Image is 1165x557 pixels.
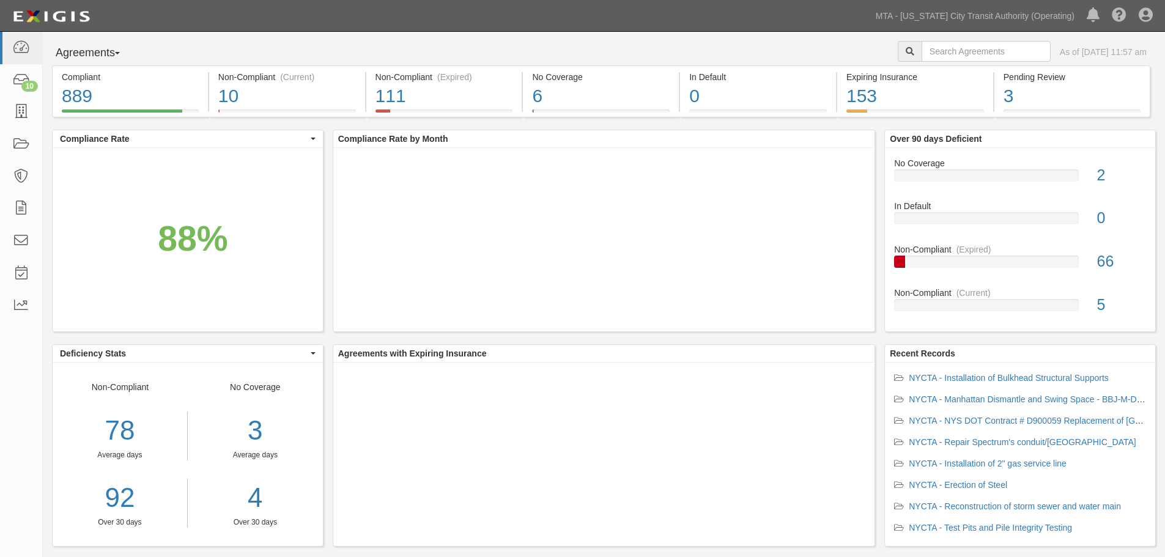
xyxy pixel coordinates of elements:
[375,83,513,109] div: 111
[922,41,1051,62] input: Search Agreements
[218,83,356,109] div: 10
[890,134,982,144] b: Over 90 days Deficient
[885,200,1155,212] div: In Default
[894,243,1146,287] a: Non-Compliant(Expired)66
[689,71,827,83] div: In Default
[1088,164,1155,186] div: 2
[53,450,187,460] div: Average days
[53,381,188,528] div: Non-Compliant
[53,479,187,517] a: 92
[994,109,1150,119] a: Pending Review3
[956,243,991,256] div: (Expired)
[1004,83,1141,109] div: 3
[885,157,1155,169] div: No Coverage
[909,459,1067,468] a: NYCTA - Installation of 2" gas service line
[837,109,993,119] a: Expiring Insurance153
[523,109,679,119] a: No Coverage6
[218,71,356,83] div: Non-Compliant (Current)
[197,450,314,460] div: Average days
[890,349,955,358] b: Recent Records
[375,71,513,83] div: Non-Compliant (Expired)
[894,157,1146,201] a: No Coverage2
[158,214,227,264] div: 88%
[188,381,323,528] div: No Coverage
[1088,294,1155,316] div: 5
[366,109,522,119] a: Non-Compliant(Expired)111
[62,83,199,109] div: 889
[870,4,1081,28] a: MTA - [US_STATE] City Transit Authority (Operating)
[53,345,323,362] button: Deficiency Stats
[21,81,38,92] div: 10
[197,517,314,528] div: Over 30 days
[885,287,1155,299] div: Non-Compliant
[437,71,472,83] div: (Expired)
[209,109,365,119] a: Non-Compliant(Current)10
[1112,9,1126,23] i: Help Center - Complianz
[62,71,199,83] div: Compliant
[280,71,314,83] div: (Current)
[1088,251,1155,273] div: 66
[1060,46,1147,58] div: As of [DATE] 11:57 am
[909,480,1007,490] a: NYCTA - Erection of Steel
[338,349,487,358] b: Agreements with Expiring Insurance
[52,109,208,119] a: Compliant889
[532,71,670,83] div: No Coverage
[909,437,1136,447] a: NYCTA - Repair Spectrum's conduit/[GEOGRAPHIC_DATA]
[909,373,1109,383] a: NYCTA - Installation of Bulkhead Structural Supports
[689,83,827,109] div: 0
[894,200,1146,243] a: In Default0
[9,6,94,28] img: Logo
[197,411,314,450] div: 3
[53,411,187,450] div: 78
[532,83,670,109] div: 6
[53,517,187,528] div: Over 30 days
[53,130,323,147] button: Compliance Rate
[909,523,1072,533] a: NYCTA - Test Pits and Pile Integrity Testing
[846,83,984,109] div: 153
[60,133,308,145] span: Compliance Rate
[885,243,1155,256] div: Non-Compliant
[1088,207,1155,229] div: 0
[846,71,984,83] div: Expiring Insurance
[909,394,1148,404] a: NYCTA - Manhattan Dismantle and Swing Space - BBJ-M-DSS
[894,287,1146,321] a: Non-Compliant(Current)5
[338,134,448,144] b: Compliance Rate by Month
[1004,71,1141,83] div: Pending Review
[956,287,991,299] div: (Current)
[909,501,1121,511] a: NYCTA - Reconstruction of storm sewer and water main
[52,41,144,65] button: Agreements
[60,347,308,360] span: Deficiency Stats
[197,479,314,517] a: 4
[680,109,836,119] a: In Default0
